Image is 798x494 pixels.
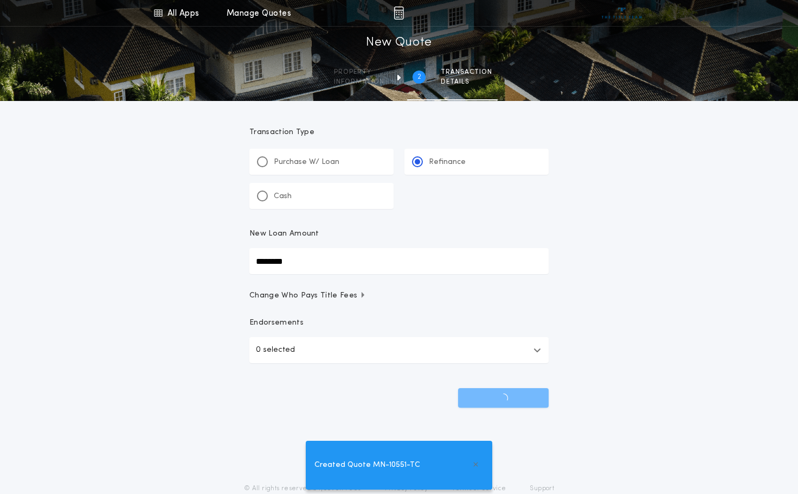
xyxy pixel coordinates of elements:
button: Change Who Pays Title Fees [249,290,549,301]
p: Purchase W/ Loan [274,157,339,168]
span: Property [334,68,384,77]
span: Created Quote MN-10551-TC [314,459,420,471]
img: vs-icon [602,8,642,18]
p: Endorsements [249,318,549,328]
h1: New Quote [366,34,432,52]
span: Change Who Pays Title Fees [249,290,366,301]
input: New Loan Amount [249,248,549,274]
span: information [334,78,384,86]
p: Transaction Type [249,127,549,138]
h2: 2 [417,73,421,81]
button: 0 selected [249,337,549,363]
span: Transaction [441,68,492,77]
span: details [441,78,492,86]
p: 0 selected [256,344,295,357]
p: Refinance [429,157,466,168]
p: Cash [274,191,292,202]
img: img [394,7,404,20]
p: New Loan Amount [249,229,319,239]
